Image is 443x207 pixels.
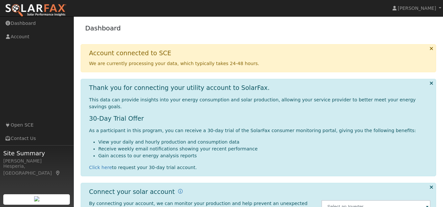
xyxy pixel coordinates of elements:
[5,4,67,17] img: SolarFax
[98,152,431,159] li: Gain access to our energy analysis reports
[98,146,431,152] li: Receive weekly email notifications showing your recent performance
[89,115,431,122] h1: 30-Day Trial Offer
[89,127,431,134] p: As a participant in this program, you can receive a 30-day trial of the SolarFax consumer monitor...
[89,49,171,57] h1: Account connected to SCE
[89,164,431,171] div: to request your 30-day trial account.
[398,6,436,11] span: [PERSON_NAME]
[89,84,270,92] h1: Thank you for connecting your utility account to SolarFax.
[98,139,431,146] li: View your daily and hourly production and consumption data
[89,165,112,170] a: Click here
[3,163,70,177] div: Hesperia, [GEOGRAPHIC_DATA]
[89,61,259,66] span: We are currently processing your data, which typically takes 24-48 hours.
[55,170,61,176] a: Map
[89,97,416,109] span: This data can provide insights into your energy consumption and solar production, allowing your s...
[3,149,70,158] span: Site Summary
[3,158,70,164] div: [PERSON_NAME]
[34,196,39,201] img: retrieve
[89,188,175,196] h1: Connect your solar account
[85,24,121,32] a: Dashboard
